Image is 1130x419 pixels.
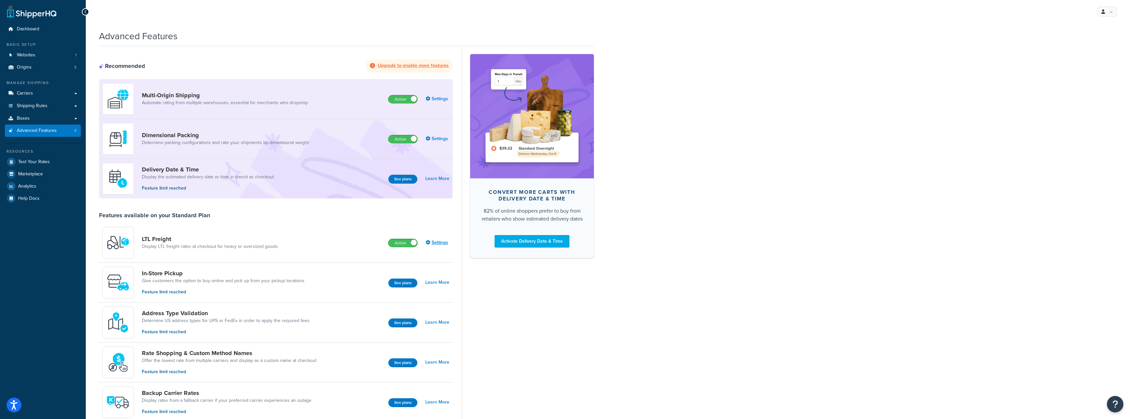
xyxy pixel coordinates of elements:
[17,26,39,32] span: Dashboard
[142,278,305,284] a: Give customers the option to buy online and pick up from your pickup locations
[5,125,81,137] a: Advanced Features3
[425,278,449,287] a: Learn More
[142,243,278,250] a: Display LTL freight rates at checkout for heavy or oversized goods
[5,87,81,100] a: Carriers
[142,100,308,106] a: Automate rating from multiple warehouses, essential for merchants who dropship
[99,30,178,43] h1: Advanced Features
[388,135,417,143] label: Active
[142,270,305,277] a: In-Store Pickup
[481,207,583,223] div: 82% of online shoppers prefer to buy from retailers who show estimated delivery dates
[17,116,30,121] span: Boxes
[5,149,81,154] div: Resources
[142,235,278,243] a: LTL Freight
[107,271,130,294] img: wfgcfpwTIucLEAAAAASUVORK5CYII=
[388,279,417,287] button: See plans
[142,368,316,375] p: Feature limit reached
[142,166,275,173] a: Delivery Date & Time
[107,231,130,254] img: y79ZsPf0fXUFUhFXDzUgf+ktZg5F2+ohG75+v3d2s1D9TjoU8PiyCIluIjV41seZevKCRuEjTPPOKHJsQcmKCXGdfprl3L4q7...
[107,311,130,334] img: kIG8fy0lQAAAABJRU5ErkJggg==
[388,95,417,103] label: Active
[388,398,417,407] button: See plans
[142,317,309,324] a: Determine US address types for UPS or FedEx in order to apply the required fees
[107,127,130,150] img: DTVBYsAAAAAASUVORK5CYII=
[426,94,449,104] a: Settings
[99,62,145,70] div: Recommended
[142,389,311,397] a: Backup Carrier Rates
[107,391,130,414] img: icon-duo-feat-backup-carrier-4420b188.png
[99,212,210,219] div: Features available on your Standard Plan
[74,128,77,134] span: 3
[5,180,81,192] a: Analytics
[388,318,417,327] button: See plans
[142,349,316,357] a: Rate Shopping & Custom Method Names
[425,358,449,367] a: Learn More
[5,61,81,74] a: Origins3
[5,23,81,35] a: Dashboard
[18,196,40,201] span: Help Docs
[18,184,36,189] span: Analytics
[107,167,130,190] img: gfkeb5ejjkALwAAAABJRU5ErkJggg==
[142,328,309,336] p: Feature limit reached
[481,189,583,202] div: Convert more carts with delivery date & time
[18,159,50,165] span: Test Your Rates
[5,61,81,74] li: Origins
[142,185,275,192] p: Feature limit reached
[17,103,48,109] span: Shipping Rules
[107,87,130,110] img: WatD5o0RtDAAAAAElFTkSuQmCC
[142,139,309,146] a: Determine packing configurations and rate your shipments by dimensional weight
[388,175,417,184] button: See plans
[5,193,81,204] a: Help Docs
[5,49,81,61] a: Websites1
[142,357,316,364] a: Offer the lowest rate from multiple carriers and display as a custom name at checkout
[5,125,81,137] li: Advanced Features
[495,235,569,248] a: Activate Delivery Date & Time
[5,100,81,112] a: Shipping Rules
[142,92,308,99] a: Multi-Origin Shipping
[425,174,449,183] a: Learn More
[17,65,32,70] span: Origins
[5,168,81,180] a: Marketplace
[480,64,584,168] img: feature-image-ddt-36eae7f7280da8017bfb280eaccd9c446f90b1fe08728e4019434db127062ab4.png
[142,397,311,404] a: Display rates from a fallback carrier if your preferred carrier experiences an outage
[74,65,77,70] span: 3
[17,52,35,58] span: Websites
[388,358,417,367] button: See plans
[5,156,81,168] a: Test Your Rates
[5,112,81,125] a: Boxes
[1107,396,1123,412] button: Open Resource Center
[18,171,43,177] span: Marketplace
[426,238,449,247] a: Settings
[107,351,130,374] img: icon-duo-feat-rate-shopping-ecdd8bed.png
[5,49,81,61] li: Websites
[142,132,309,139] a: Dimensional Packing
[75,52,77,58] span: 1
[425,398,449,407] a: Learn More
[5,42,81,47] div: Basic Setup
[426,134,449,143] a: Settings
[378,62,449,69] strong: Upgrade to enable more features
[142,408,311,415] p: Feature limit reached
[142,174,275,180] a: Display the estimated delivery date or time in transit as checkout.
[388,239,417,247] label: Active
[142,310,309,317] a: Address Type Validation
[142,288,305,296] p: Feature limit reached
[17,91,33,96] span: Carriers
[425,318,449,327] a: Learn More
[17,128,57,134] span: Advanced Features
[5,80,81,86] div: Manage Shipping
